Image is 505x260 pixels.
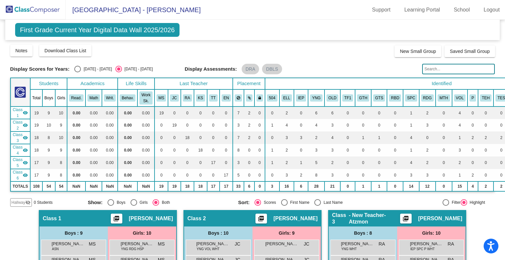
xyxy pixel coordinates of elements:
[389,94,401,102] button: RBD
[233,131,244,144] td: 7
[168,119,180,131] td: 19
[39,45,91,57] button: Download Class List
[387,131,403,144] td: 0
[11,119,30,131] td: Jill Clark - No Class Name
[233,119,244,131] td: 3
[11,106,30,119] td: Maitri Shah - No Class Name
[170,94,179,102] button: JC
[185,66,237,72] span: Display Assessments:
[137,144,154,156] td: 0.00
[244,89,255,106] th: Keep with students
[69,94,84,102] button: Read.
[340,119,355,131] td: 0
[181,89,194,106] th: Rachel Atzmon
[452,131,468,144] td: 1
[244,169,255,181] td: 0
[265,169,279,181] td: 0
[403,169,419,181] td: 3
[452,106,468,119] td: 4
[367,5,396,15] a: Support
[257,215,265,225] mat-icon: picture_as_pdf
[371,106,387,119] td: 0
[11,131,30,144] td: Rachel Atzmon - New Teacher-Atzmon
[122,66,153,72] div: [DATE] - [DATE]
[308,119,325,131] td: 4
[137,156,154,169] td: 0.00
[478,119,494,131] td: 0
[452,169,468,181] td: 1
[403,156,419,169] td: 4
[308,144,325,156] td: 3
[11,156,30,169] td: Tama Traudt - No Class Name
[296,94,306,102] button: IEP
[325,119,340,131] td: 3
[10,66,70,72] span: Display Scores for Years:
[265,89,279,106] th: 504 Plan
[419,106,436,119] td: 2
[42,144,55,156] td: 9
[207,144,220,156] td: 0
[405,94,417,102] button: SPC
[13,144,23,156] span: Class 4
[168,169,180,181] td: 0
[194,169,207,181] td: 0
[207,106,220,119] td: 0
[23,160,28,165] mat-icon: visibility
[30,131,42,144] td: 18
[30,144,42,156] td: 18
[23,135,28,140] mat-icon: visibility
[254,156,265,169] td: 0
[279,106,294,119] td: 2
[220,106,233,119] td: 0
[194,89,207,106] th: Katlyn Simon
[371,169,387,181] td: 0
[111,214,122,224] button: Print Students Details
[279,89,294,106] th: English Language Learner
[207,119,220,131] td: 0
[156,94,166,102] button: MS
[419,89,436,106] th: Reading Specialist
[279,119,294,131] td: 4
[294,169,308,181] td: 2
[168,156,180,169] td: 0
[448,5,475,15] a: School
[23,110,28,115] mat-icon: visibility
[120,94,135,102] button: Behav.
[55,131,67,144] td: 10
[30,89,42,106] th: Total
[355,119,371,131] td: 0
[168,131,180,144] td: 0
[85,144,102,156] td: 0.00
[436,156,452,169] td: 0
[42,131,55,144] td: 8
[262,64,282,74] mat-chip: DBLS
[400,214,412,224] button: Print Students Details
[373,94,385,102] button: GTS
[395,45,441,57] button: New Small Group
[265,119,279,131] td: 1
[15,23,180,37] span: First Grade Current Year Digital Data Wall 2025/2026
[85,156,102,169] td: 0.00
[478,5,505,15] a: Logout
[308,156,325,169] td: 5
[242,64,259,74] mat-chip: DRA
[294,89,308,106] th: Individualized Education Plan
[233,89,244,106] th: Keep away students
[265,131,279,144] td: 0
[139,91,152,105] button: Work Sk.
[74,66,153,72] mat-radio-group: Select an option
[308,131,325,144] td: 2
[194,131,207,144] td: 0
[85,106,102,119] td: 0.00
[112,215,120,225] mat-icon: picture_as_pdf
[67,169,85,181] td: 0.00
[55,89,67,106] th: Girls
[279,131,294,144] td: 3
[267,94,277,102] button: 504
[325,131,340,144] td: 4
[387,169,403,181] td: 0
[254,169,265,181] td: 0
[452,156,468,169] td: 2
[255,214,267,224] button: Print Students Details
[254,119,265,131] td: 0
